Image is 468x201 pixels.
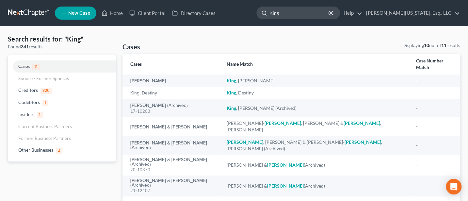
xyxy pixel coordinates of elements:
[130,158,216,167] a: [PERSON_NAME] & [PERSON_NAME] (Archived)
[416,183,452,189] div: -
[18,87,38,93] span: Creditors
[130,79,166,83] a: [PERSON_NAME]
[363,7,460,19] a: [PERSON_NAME][US_STATE], Esq., LLC
[227,139,405,152] div: , [PERSON_NAME] & [PERSON_NAME]- , [PERSON_NAME] (Archived)
[8,132,116,144] a: Former Business Partners
[8,60,116,73] a: Cases11
[42,100,48,106] span: 1
[269,7,329,19] input: Search by name...
[32,64,40,70] span: 11
[8,121,116,132] a: Current Business Partners
[56,148,62,154] span: 2
[21,44,29,49] strong: 341
[8,73,116,84] a: Spouse / Former Spouses
[227,77,405,84] div: , [PERSON_NAME]
[441,42,446,48] strong: 11
[40,88,52,94] span: 326
[18,135,71,141] span: Former Business Partners
[446,179,461,194] div: Open Intercom Messenger
[18,147,53,153] span: Other Businesses
[227,90,236,95] em: King
[227,78,236,83] em: King
[227,183,405,189] div: [PERSON_NAME] & (Archived)
[8,96,116,109] a: Codebtors1
[416,123,452,130] div: -
[126,7,169,19] a: Client Portal
[130,125,207,129] a: [PERSON_NAME] & [PERSON_NAME]
[18,111,34,117] span: Insiders
[68,11,90,16] span: New Case
[130,188,216,194] div: 21-12407
[18,99,40,105] span: Codebtors
[227,90,405,96] div: , Destiny
[221,54,411,75] th: Name Match
[37,112,43,118] span: 1
[130,178,216,188] a: [PERSON_NAME] & [PERSON_NAME] (Archived)
[18,124,72,129] span: Current Business Partners
[130,167,216,173] div: 20-10370
[267,162,304,168] em: [PERSON_NAME]
[130,91,157,95] a: King, Destiny
[130,108,216,114] div: 17-10203
[265,120,301,126] em: [PERSON_NAME]
[424,42,429,48] strong: 10
[8,109,116,121] a: Insiders1
[227,139,263,145] em: [PERSON_NAME]
[416,77,452,84] div: -
[8,34,116,43] h4: Search results for: "King"
[169,7,218,19] a: Directory Cases
[122,42,140,51] h4: Cases
[18,75,69,81] span: Spouse / Former Spouses
[227,105,405,111] div: , [PERSON_NAME] (Archived)
[345,139,381,145] em: [PERSON_NAME]
[402,42,460,49] div: Displaying out of results
[416,162,452,168] div: -
[416,90,452,96] div: -
[227,120,405,133] div: [PERSON_NAME]- , [PERSON_NAME] & , [PERSON_NAME]
[344,120,380,126] em: [PERSON_NAME]
[416,142,452,149] div: -
[130,103,188,108] a: [PERSON_NAME] (Archived)
[416,105,452,111] div: -
[122,54,221,75] th: Cases
[18,63,30,69] span: Cases
[267,183,304,189] em: [PERSON_NAME]
[8,144,116,156] a: Other Businesses2
[130,141,216,150] a: [PERSON_NAME] & [PERSON_NAME] (Archived)
[411,54,460,75] th: Case Number Match
[227,105,236,111] em: King
[8,84,116,96] a: Creditors326
[227,162,405,168] div: [PERSON_NAME] & (Archived)
[340,7,362,19] a: Help
[98,7,126,19] a: Home
[8,43,116,50] div: Found results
